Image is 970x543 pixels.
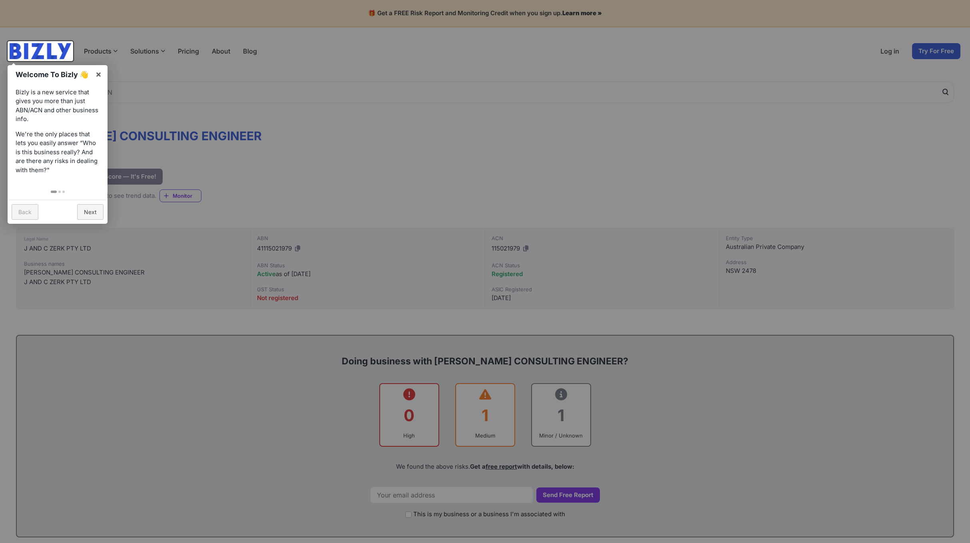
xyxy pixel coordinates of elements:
[90,65,108,83] a: ×
[16,88,100,124] p: Bizly is a new service that gives you more than just ABN/ACN and other business info.
[77,204,104,220] a: Next
[16,130,100,175] p: We're the only places that lets you easily answer “Who is this business really? And are there any...
[12,204,38,220] a: Back
[16,69,91,80] h1: Welcome To Bizly 👋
